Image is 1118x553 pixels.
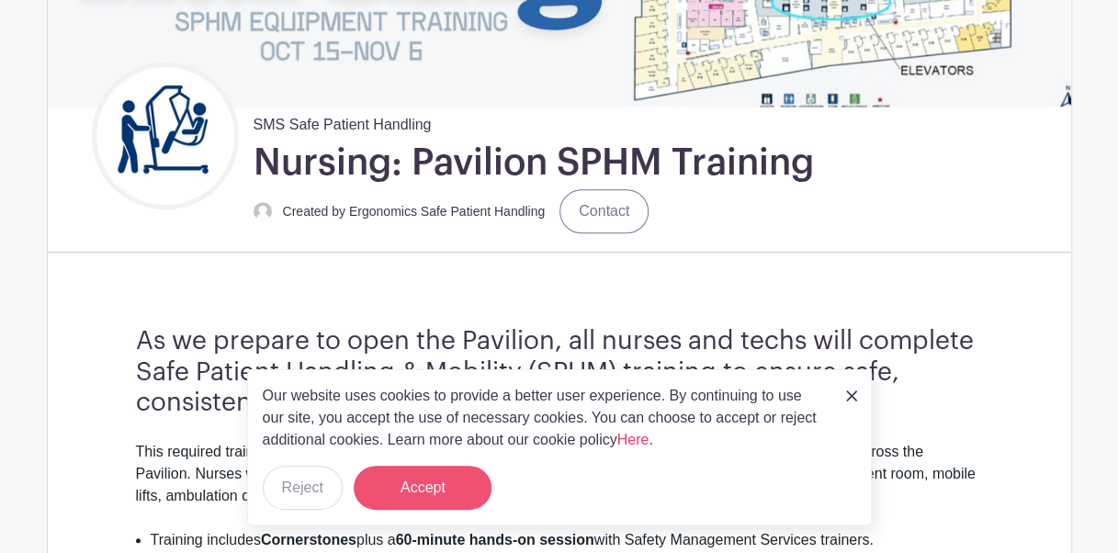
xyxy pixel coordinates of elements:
p: Our website uses cookies to provide a better user experience. By continuing to use our site, you ... [263,385,827,451]
h1: Nursing: Pavilion SPHM Training [254,140,814,186]
small: Created by Ergonomics Safe Patient Handling [283,204,546,219]
a: Contact [559,189,649,233]
button: Accept [354,466,491,510]
img: close_button-5f87c8562297e5c2d7936805f587ecaba9071eb48480494691a3f1689db116b3.svg [846,390,857,401]
strong: Cornerstones [261,532,356,547]
button: Reject [263,466,343,510]
li: Training includes plus a with Safety Management Services trainers. [151,529,983,551]
h3: As we prepare to open the Pavilion, all nurses and techs will complete Safe Patient Handling & Mo... [136,326,983,419]
img: default-ce2991bfa6775e67f084385cd625a349d9dcbb7a52a09fb2fda1e96e2d18dcdb.png [254,202,272,220]
img: Untitled%20design.png [96,67,234,205]
div: This required training is an important step in building our safety culture and ensuring consisten... [136,441,983,529]
a: Here [617,432,649,447]
strong: 60-minute hands-on session [396,532,594,547]
span: SMS Safe Patient Handling [254,107,432,136]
